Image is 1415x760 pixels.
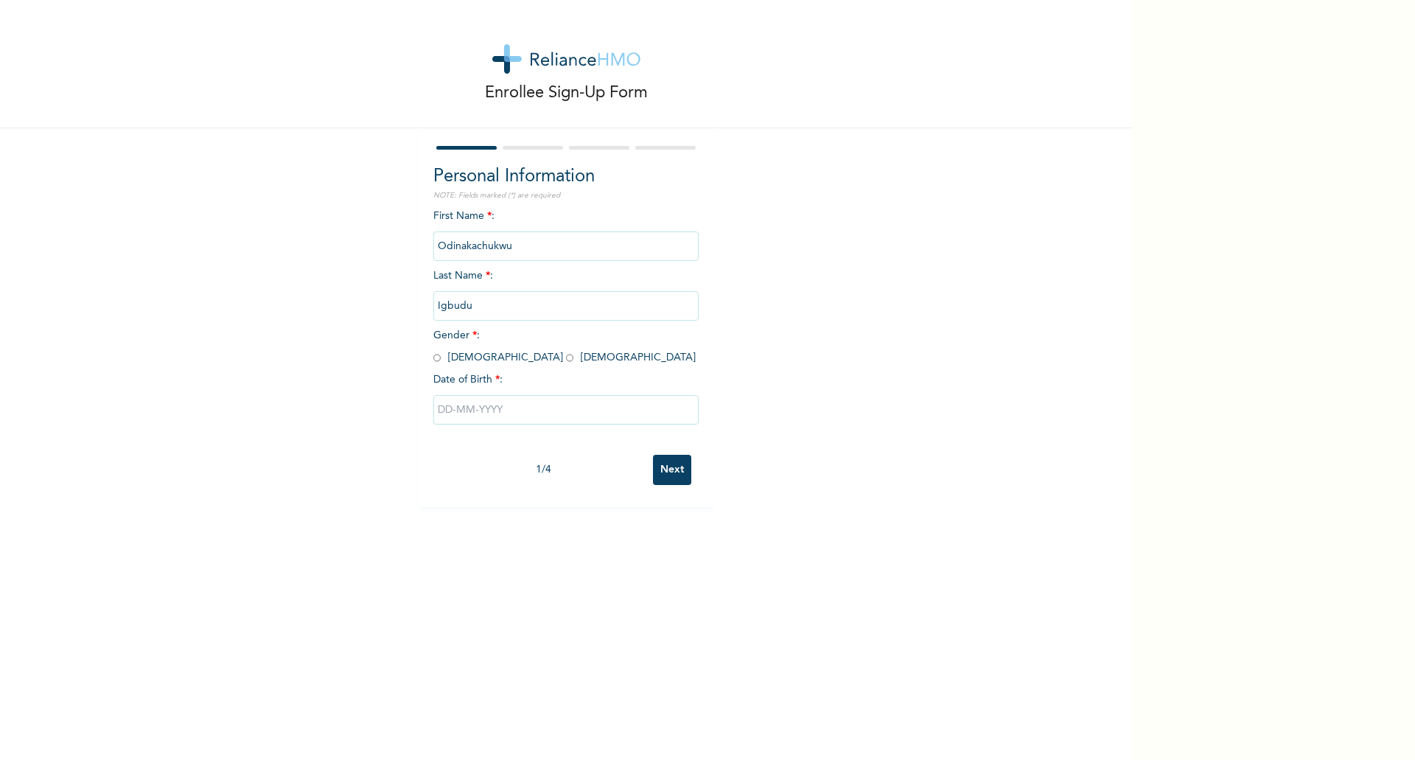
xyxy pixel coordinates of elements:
[433,190,699,201] p: NOTE: Fields marked (*) are required
[433,395,699,425] input: DD-MM-YYYY
[485,81,648,105] p: Enrollee Sign-Up Form
[653,455,691,485] input: Next
[433,462,653,478] div: 1 / 4
[433,231,699,261] input: Enter your first name
[433,372,503,388] span: Date of Birth :
[433,291,699,321] input: Enter your last name
[433,164,699,190] h2: Personal Information
[492,44,640,74] img: logo
[433,330,696,363] span: Gender : [DEMOGRAPHIC_DATA] [DEMOGRAPHIC_DATA]
[433,271,699,311] span: Last Name :
[433,211,699,251] span: First Name :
